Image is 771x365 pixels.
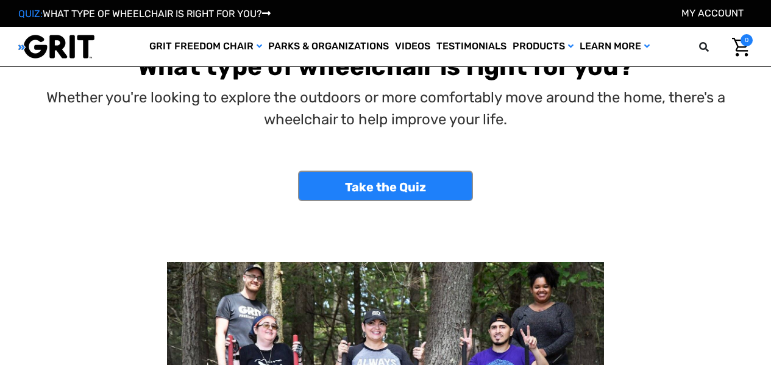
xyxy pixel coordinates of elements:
[18,8,271,19] a: QUIZ:WHAT TYPE OF WHEELCHAIR IS RIGHT FOR YOU?
[265,27,392,66] a: Parks & Organizations
[18,8,43,19] span: QUIZ:
[392,27,433,66] a: Videos
[138,52,633,81] b: What type of wheelchair is right for you?
[18,34,94,59] img: GRIT All-Terrain Wheelchair and Mobility Equipment
[577,27,653,66] a: Learn More
[298,171,473,201] a: Take the Quiz
[681,7,744,19] a: Account
[510,27,577,66] a: Products
[705,34,723,60] input: Search
[21,87,751,130] p: Whether you're looking to explore the outdoors or more comfortably move around the home, there's ...
[741,34,753,46] span: 0
[732,38,750,57] img: Cart
[146,27,265,66] a: GRIT Freedom Chair
[433,27,510,66] a: Testimonials
[723,34,753,60] a: Cart with 0 items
